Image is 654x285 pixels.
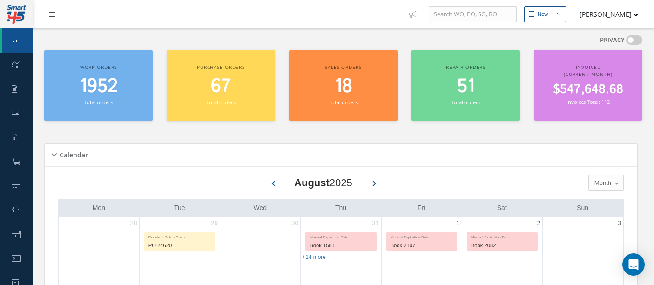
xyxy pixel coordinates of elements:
[411,50,520,121] a: Repair orders 51 Total orders
[534,50,642,121] a: Invoiced (Current Month) $547,648.68 Invoices Total: 112
[538,10,548,18] div: New
[564,71,613,77] span: (Current Month)
[197,64,245,70] span: Purchase orders
[535,217,542,230] a: August 2, 2025
[622,253,645,276] div: Open Intercom Messenger
[294,175,352,190] div: 2025
[128,217,139,230] a: July 28, 2025
[209,217,220,230] a: July 29, 2025
[167,50,275,121] a: Purchase orders 67 Total orders
[44,50,153,121] a: Work orders 1952 Total orders
[495,202,509,214] a: Saturday
[80,73,118,100] span: 1952
[325,64,361,70] span: Sales orders
[294,177,330,189] b: August
[206,99,235,106] small: Total orders
[566,98,609,105] small: Invoices Total: 112
[387,232,457,240] div: Manual Expiration Date
[91,202,107,214] a: Monday
[80,64,117,70] span: Work orders
[576,64,601,70] span: Invoiced
[553,81,623,99] span: $547,648.68
[84,99,113,106] small: Total orders
[145,240,215,251] div: PO 24620
[7,5,26,24] img: smart145-logo-small.png
[289,50,398,121] a: Sales orders 18 Total orders
[592,178,611,188] span: Month
[145,232,215,240] div: Required Date - Open
[524,6,566,22] button: New
[329,99,357,106] small: Total orders
[600,35,625,45] label: PRIVACY
[571,5,639,23] button: [PERSON_NAME]
[387,240,457,251] div: Book 2107
[302,254,326,260] a: Show 14 more events
[57,148,88,159] h5: Calendar
[467,240,537,251] div: Book 2082
[575,202,590,214] a: Sunday
[370,217,381,230] a: July 31, 2025
[172,202,187,214] a: Tuesday
[451,99,480,106] small: Total orders
[335,73,352,100] span: 18
[306,232,376,240] div: Manual Expiration Date
[252,202,269,214] a: Wednesday
[429,6,517,23] input: Search WO, PO, SO, RO
[446,64,485,70] span: Repair orders
[467,232,537,240] div: Manual Expiration Date
[416,202,427,214] a: Friday
[211,73,231,100] span: 67
[457,73,475,100] span: 51
[616,217,623,230] a: August 3, 2025
[454,217,462,230] a: August 1, 2025
[333,202,348,214] a: Thursday
[290,217,301,230] a: July 30, 2025
[306,240,376,251] div: Book 1581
